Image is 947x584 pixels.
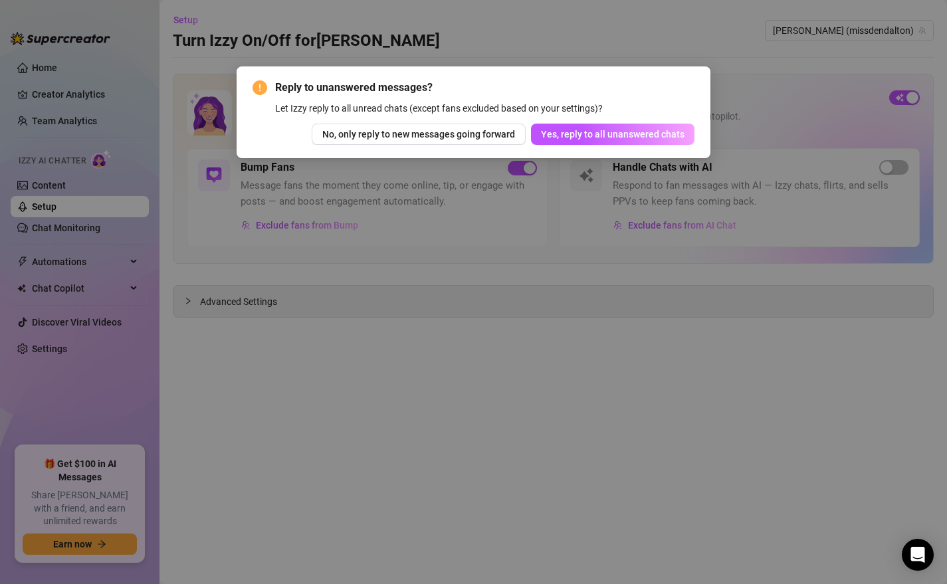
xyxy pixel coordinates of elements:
div: Let Izzy reply to all unread chats (except fans excluded based on your settings)? [275,101,694,116]
button: Yes, reply to all unanswered chats [531,124,694,145]
div: Open Intercom Messenger [902,539,934,571]
span: Yes, reply to all unanswered chats [541,129,684,140]
span: exclamation-circle [253,80,267,95]
button: No, only reply to new messages going forward [312,124,526,145]
span: Reply to unanswered messages? [275,80,694,96]
span: No, only reply to new messages going forward [322,129,515,140]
